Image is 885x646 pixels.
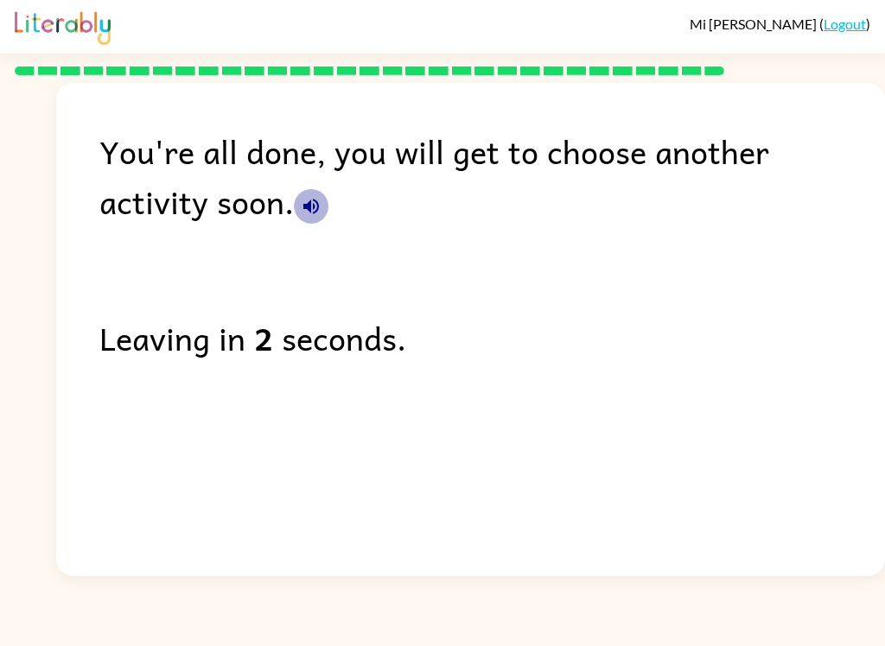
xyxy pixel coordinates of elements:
img: Literably [15,7,111,45]
div: Leaving in seconds. [99,313,885,363]
a: Logout [824,16,866,32]
span: Mi [PERSON_NAME] [690,16,819,32]
div: You're all done, you will get to choose another activity soon. [99,126,885,226]
div: ( ) [690,16,870,32]
b: 2 [254,313,273,363]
